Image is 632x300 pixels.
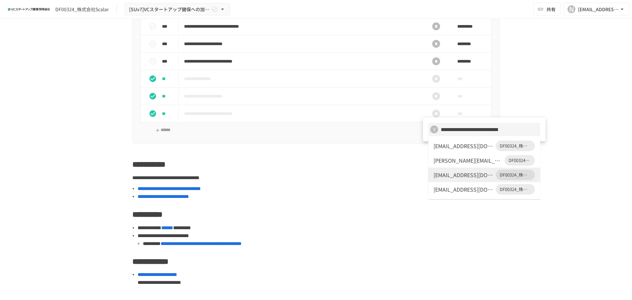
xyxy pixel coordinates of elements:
[434,185,493,193] div: [EMAIL_ADDRESS][DOMAIN_NAME]
[496,172,535,178] span: DF00324_株式会社Scalar
[496,186,535,193] span: DF00324_株式会社Scalar
[434,142,493,150] div: [EMAIL_ADDRESS][DOMAIN_NAME]
[505,157,535,164] span: DF00324_株式会社Scalar
[434,156,502,164] div: [PERSON_NAME][EMAIL_ADDRESS][DOMAIN_NAME]
[434,171,493,179] div: [EMAIL_ADDRESS][DOMAIN_NAME]
[430,125,438,133] div: Y
[496,143,535,149] span: DF00324_株式会社Scalar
